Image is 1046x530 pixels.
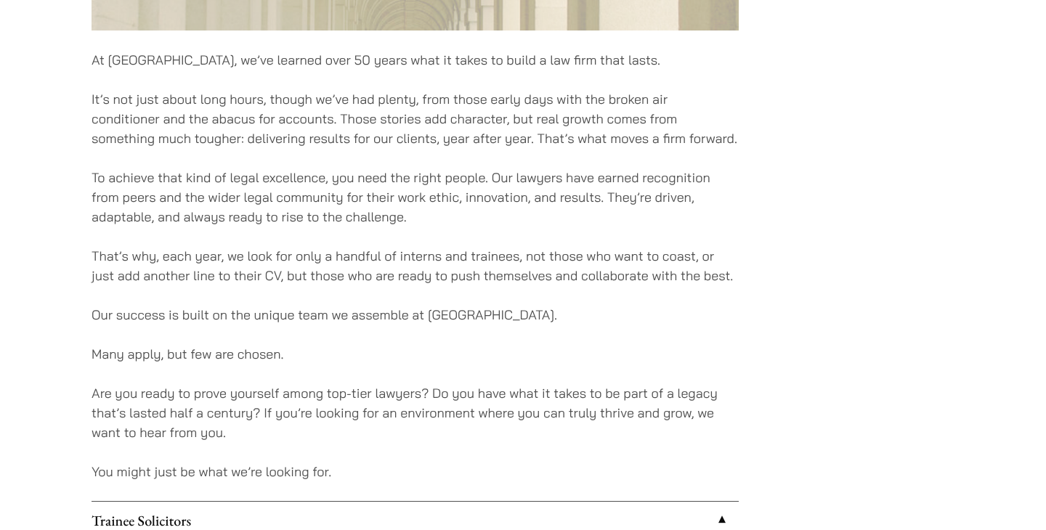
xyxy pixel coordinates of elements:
p: To achieve that kind of legal excellence, you need the right people. Our lawyers have earned reco... [92,168,739,227]
p: Many apply, but few are chosen. [92,344,739,364]
p: That’s why, each year, we look for only a handful of interns and trainees, not those who want to ... [92,246,739,285]
p: You might just be what we’re looking for. [92,462,739,481]
p: Are you ready to prove yourself among top-tier lawyers? Do you have what it takes to be part of a... [92,383,739,442]
p: It’s not just about long hours, though we’ve had plenty, from those early days with the broken ai... [92,89,739,148]
p: At [GEOGRAPHIC_DATA], we’ve learned over 50 years what it takes to build a law firm that lasts. [92,50,739,70]
p: Our success is built on the unique team we assemble at [GEOGRAPHIC_DATA]. [92,305,739,325]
